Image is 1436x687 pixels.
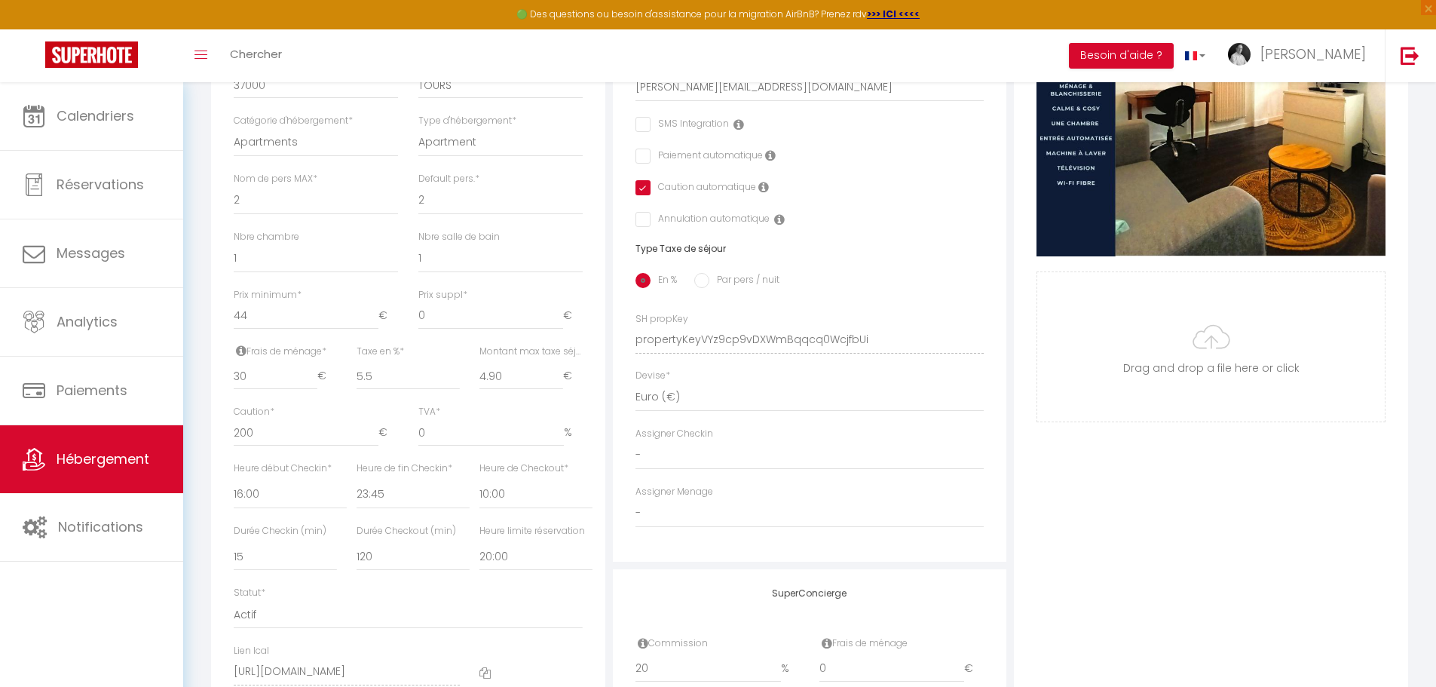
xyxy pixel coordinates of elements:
[234,230,299,244] label: Nbre chambre
[357,363,460,390] input: Taxe en %
[1228,43,1251,66] img: ...
[418,405,440,419] label: TVA
[822,637,832,649] i: Frais de ménage
[234,288,302,302] label: Prix minimum
[867,8,920,20] a: >>> ICI <<<<
[234,114,353,128] label: Catégorie d'hébergement
[651,180,756,197] label: Caution automatique
[635,312,688,327] label: SH propKey
[234,524,326,538] label: Durée Checkin (min)
[357,524,456,538] label: Durée Checkout (min)
[57,381,127,400] span: Paiements
[635,485,713,499] label: Assigner Menage
[234,405,274,419] label: Caution
[564,419,583,446] span: %
[479,363,563,390] input: Montant max taxe séjour
[57,449,149,468] span: Hébergement
[418,114,516,128] label: Type d'hébergement
[418,288,467,302] label: Prix suppl
[57,312,118,331] span: Analytics
[709,273,779,290] label: Par pers / nuit
[236,345,246,357] i: Frais de ménage
[563,302,583,330] span: €
[635,369,670,383] label: Devise
[57,244,125,262] span: Messages
[479,345,583,359] label: Montant max taxe séjour
[638,637,648,649] i: Commission
[651,273,677,290] label: En %
[378,302,398,330] span: €
[1217,29,1385,82] a: ... [PERSON_NAME]
[1401,46,1419,65] img: logout
[1069,43,1174,69] button: Besoin d'aide ?
[635,427,713,441] label: Assigner Checkin
[1260,44,1366,63] span: [PERSON_NAME]
[635,636,708,651] label: Commission
[378,419,398,446] span: €
[418,230,500,244] label: Nbre salle de bain
[234,644,269,658] label: Lien Ical
[479,524,585,538] label: Heure limite réservation
[58,517,143,536] span: Notifications
[819,636,908,651] label: Frais de ménage
[479,462,568,476] label: Heure de Checkout
[964,655,984,682] span: €
[219,29,293,82] a: Chercher
[57,106,134,125] span: Calendriers
[781,655,800,682] span: %
[563,363,583,390] span: €
[418,172,479,186] label: Default pers.
[234,462,332,476] label: Heure début Checkin
[230,46,282,62] span: Chercher
[234,345,326,359] label: Frais de ménage
[45,41,138,68] img: Super Booking
[635,588,984,599] h4: SuperConcierge
[635,244,984,254] h6: Type Taxe de séjour
[357,462,452,476] label: Heure de fin Checkin
[357,345,404,359] label: Taxe en %
[57,175,144,194] span: Réservations
[317,363,337,390] span: €
[234,172,317,186] label: Nom de pers MAX
[234,586,265,600] label: Statut
[651,149,763,165] label: Paiement automatique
